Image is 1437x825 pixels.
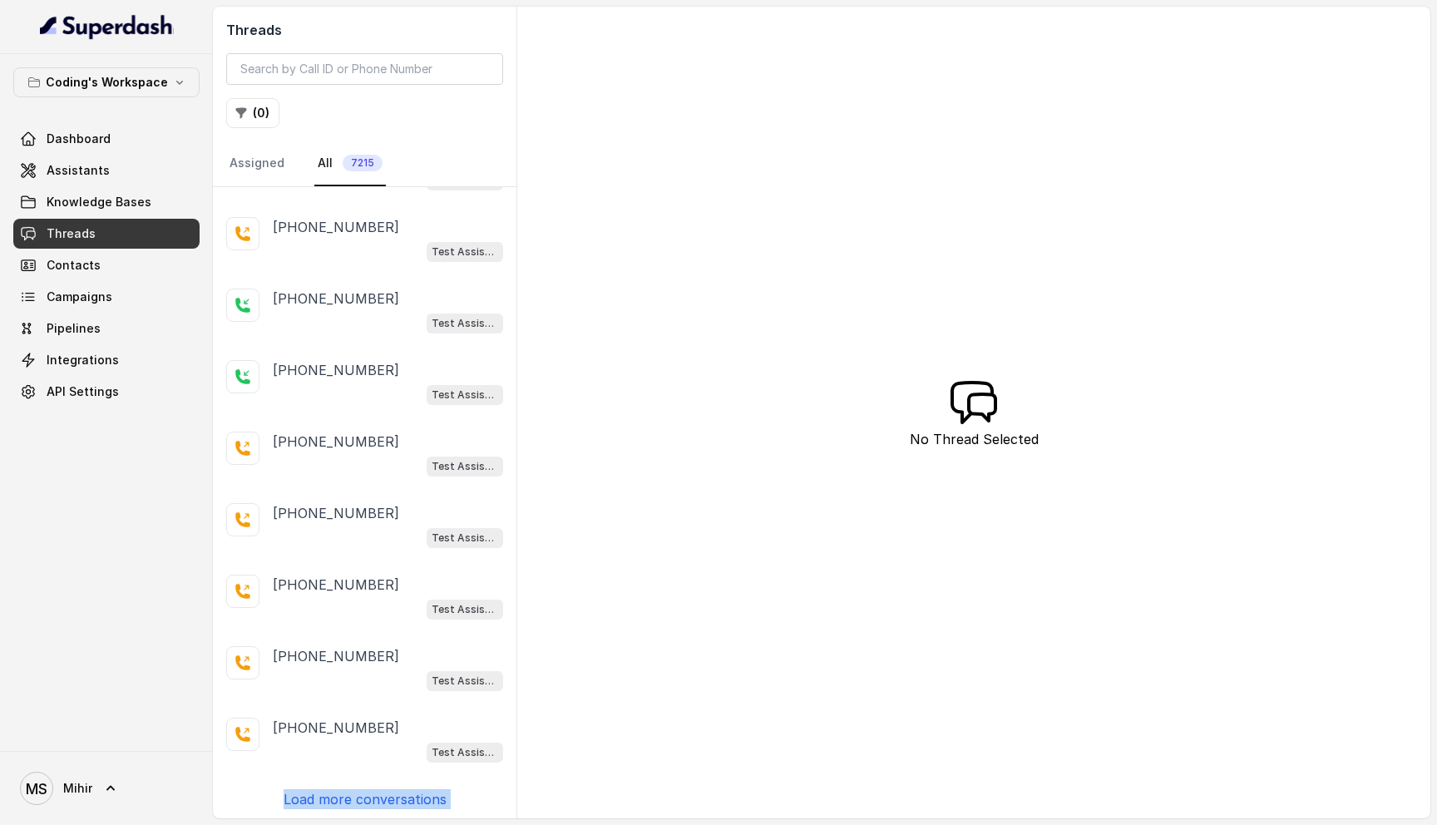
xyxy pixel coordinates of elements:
[432,673,498,689] p: Test Assistant-3
[432,601,498,618] p: Test Assistant-3
[13,250,200,280] a: Contacts
[432,530,498,546] p: Test Assistant-3
[47,162,110,179] span: Assistants
[13,765,200,812] a: Mihir
[226,141,288,186] a: Assigned
[47,320,101,337] span: Pipelines
[432,315,498,332] p: Test Assistant-3
[273,575,399,595] p: [PHONE_NUMBER]
[13,187,200,217] a: Knowledge Bases
[13,67,200,97] button: Coding's Workspace
[47,352,119,368] span: Integrations
[273,360,399,380] p: [PHONE_NUMBER]
[432,244,498,260] p: Test Assistant-3
[314,141,386,186] a: All7215
[273,289,399,309] p: [PHONE_NUMBER]
[226,53,503,85] input: Search by Call ID or Phone Number
[13,377,200,407] a: API Settings
[47,383,119,400] span: API Settings
[63,780,92,797] span: Mihir
[13,219,200,249] a: Threads
[226,98,279,128] button: (0)
[284,789,447,809] p: Load more conversations
[273,217,399,237] p: [PHONE_NUMBER]
[26,780,47,798] text: MS
[13,282,200,312] a: Campaigns
[226,141,503,186] nav: Tabs
[273,718,399,738] p: [PHONE_NUMBER]
[13,124,200,154] a: Dashboard
[47,289,112,305] span: Campaigns
[273,646,399,666] p: [PHONE_NUMBER]
[343,155,383,171] span: 7215
[273,432,399,452] p: [PHONE_NUMBER]
[13,314,200,343] a: Pipelines
[47,225,96,242] span: Threads
[47,194,151,210] span: Knowledge Bases
[273,503,399,523] p: [PHONE_NUMBER]
[910,429,1039,449] p: No Thread Selected
[13,156,200,185] a: Assistants
[47,257,101,274] span: Contacts
[40,13,174,40] img: light.svg
[13,345,200,375] a: Integrations
[432,744,498,761] p: Test Assistant-3
[432,387,498,403] p: Test Assistant-3
[226,20,503,40] h2: Threads
[432,458,498,475] p: Test Assistant-3
[47,131,111,147] span: Dashboard
[46,72,168,92] p: Coding's Workspace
